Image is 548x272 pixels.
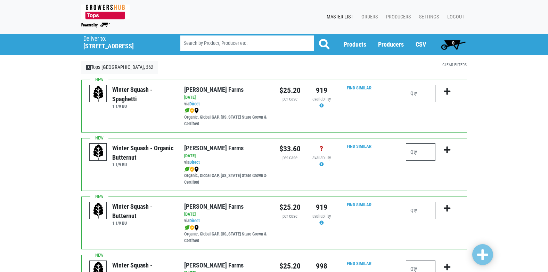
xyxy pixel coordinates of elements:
[184,153,269,159] div: [DATE]
[184,166,269,186] div: Organic, Global GAP, [US_STATE] State Grown & Certified
[279,143,301,154] div: $33.60
[112,143,174,162] div: Winter Squash - Organic Butternut
[184,94,269,101] div: [DATE]
[279,96,301,103] div: per case
[438,38,469,51] a: 0
[406,202,435,219] input: Qty
[83,42,163,50] h5: [STREET_ADDRESS]
[189,160,200,165] a: Direct
[279,155,301,161] div: per case
[184,108,190,113] img: leaf-e5c59151409436ccce96b2ca1b28e03c.png
[194,167,199,172] img: map_marker-0e94453035b3232a4d21701695807de9.png
[81,23,110,27] img: Powered by Big Wheelbarrow
[378,41,404,48] a: Producers
[442,10,467,24] a: Logout
[184,167,190,172] img: leaf-e5c59151409436ccce96b2ca1b28e03c.png
[184,144,244,152] a: [PERSON_NAME] Farms
[344,41,366,48] a: Products
[112,104,174,109] h6: 1 1/9 BU
[83,34,168,50] span: Tops Nottingham, 362 (620 Nottingham Rd, Syracuse, NY 13210, USA)
[347,85,371,90] a: Find Similar
[184,224,269,244] div: Organic, Global GAP, [US_STATE] State Grown & Certified
[90,85,107,103] img: placeholder-variety-43d6402dacf2d531de610a020419775a.svg
[279,213,301,220] div: per case
[321,10,356,24] a: Master List
[406,143,435,161] input: Qty
[184,159,269,166] div: via
[189,101,200,106] a: Direct
[414,10,442,24] a: Settings
[279,85,301,96] div: $25.20
[311,143,332,154] div: ?
[189,218,200,223] a: Direct
[311,202,332,213] div: 919
[347,144,371,149] a: Find Similar
[311,261,332,272] div: 998
[279,202,301,213] div: $25.20
[81,61,158,74] a: XTops [GEOGRAPHIC_DATA], 362
[180,35,314,51] input: Search by Product, Producer etc.
[452,40,455,46] span: 0
[194,225,199,231] img: map_marker-0e94453035b3232a4d21701695807de9.png
[279,261,301,272] div: $25.20
[83,35,163,42] p: Deliver to:
[347,261,371,266] a: Find Similar
[112,85,174,104] div: Winter Squash - Spaghetti
[311,85,332,96] div: 919
[347,202,371,207] a: Find Similar
[184,101,269,107] div: via
[184,203,244,210] a: [PERSON_NAME] Farms
[184,107,269,127] div: Organic, Global GAP, [US_STATE] State Grown & Certified
[112,162,174,167] h6: 1 1/9 BU
[416,41,426,48] a: CSV
[184,225,190,231] img: leaf-e5c59151409436ccce96b2ca1b28e03c.png
[86,65,91,70] span: X
[312,96,331,102] span: availability
[381,10,414,24] a: Producers
[112,202,174,221] div: Winter Squash - Butternut
[184,262,244,269] a: [PERSON_NAME] Farms
[312,155,331,160] span: availability
[190,108,194,113] img: safety-e55c860ca8c00a9c171001a62a92dabd.png
[90,202,107,219] img: placeholder-variety-43d6402dacf2d531de610a020419775a.svg
[90,144,107,161] img: placeholder-variety-43d6402dacf2d531de610a020419775a.svg
[112,221,174,226] h6: 1 1/9 BU
[406,85,435,102] input: Qty
[194,108,199,113] img: map_marker-0e94453035b3232a4d21701695807de9.png
[190,225,194,231] img: safety-e55c860ca8c00a9c171001a62a92dabd.png
[190,167,194,172] img: safety-e55c860ca8c00a9c171001a62a92dabd.png
[312,214,331,219] span: availability
[184,211,269,218] div: [DATE]
[184,218,269,224] div: via
[356,10,381,24] a: Orders
[81,5,130,19] img: 279edf242af8f9d49a69d9d2afa010fb.png
[184,86,244,93] a: [PERSON_NAME] Farms
[442,62,467,67] a: Clear Filters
